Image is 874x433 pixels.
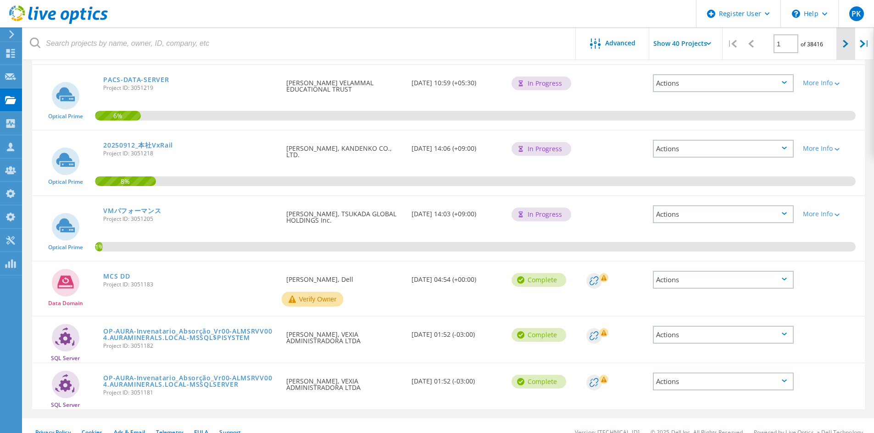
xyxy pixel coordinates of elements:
div: [DATE] 01:52 (-03:00) [407,363,507,394]
span: Optical Prime [48,114,83,119]
div: More Info [803,80,860,86]
div: [DATE] 10:59 (+05:30) [407,65,507,95]
div: | [723,27,741,60]
a: PACS-DATA-SERVER [103,77,169,83]
span: Advanced [605,40,635,46]
div: Actions [653,205,794,223]
span: Project ID: 3051182 [103,343,277,349]
div: [PERSON_NAME], Dell [282,262,406,292]
div: | [855,27,874,60]
span: Project ID: 3051181 [103,390,277,395]
div: [PERSON_NAME], VEXIA ADMINISTRADORA LTDA [282,363,406,400]
div: [DATE] 01:52 (-03:00) [407,317,507,347]
div: [PERSON_NAME] VELAMMAL EDUCATIONAL TRUST [282,65,406,102]
span: Optical Prime [48,179,83,185]
span: 8% [95,176,156,185]
div: More Info [803,145,860,152]
span: Optical Prime [48,245,83,250]
div: [DATE] 14:06 (+09:00) [407,131,507,161]
a: VMパフォーマンス [103,208,161,214]
div: Actions [653,271,794,289]
span: Project ID: 3051218 [103,151,277,156]
span: SQL Server [51,402,80,408]
input: Search projects by name, owner, ID, company, etc [23,27,576,60]
div: More Info [803,211,860,217]
div: Complete [512,273,566,287]
a: 20250912_本社VxRail [103,142,173,148]
div: Complete [512,375,566,389]
span: of 38416 [801,40,823,48]
button: Verify Owner [282,292,343,307]
div: Actions [653,373,794,390]
span: Project ID: 3051183 [103,282,277,287]
div: [PERSON_NAME], VEXIA ADMINISTRADORA LTDA [282,317,406,353]
div: In Progress [512,208,571,221]
span: Project ID: 3051219 [103,85,277,91]
div: Actions [653,74,794,92]
a: OP-AURA-Invenatario_Absorção_Vr00-ALMSRVV004.AURAMINERALS.LOCAL-MSSQLSERVER [103,375,277,388]
a: OP-AURA-Invenatario_Absorção_Vr00-ALMSRVV004.AURAMINERALS.LOCAL-MSSQL$PISYSTEM [103,328,277,341]
span: PK [852,10,861,17]
span: 1% [95,242,103,250]
span: 6% [95,111,140,119]
div: Complete [512,328,566,342]
div: Actions [653,326,794,344]
a: Live Optics Dashboard [9,19,108,26]
div: [DATE] 14:03 (+09:00) [407,196,507,226]
span: Data Domain [48,301,83,306]
div: [PERSON_NAME], TSUKADA GLOBAL HOLDINGS Inc. [282,196,406,233]
span: Project ID: 3051205 [103,216,277,222]
div: Actions [653,140,794,158]
div: In Progress [512,77,571,90]
div: [DATE] 04:54 (+00:00) [407,262,507,292]
a: MCS DD [103,273,130,280]
svg: \n [792,10,800,18]
div: [PERSON_NAME], KANDENKO CO., LTD. [282,131,406,167]
div: In Progress [512,142,571,156]
span: SQL Server [51,356,80,361]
